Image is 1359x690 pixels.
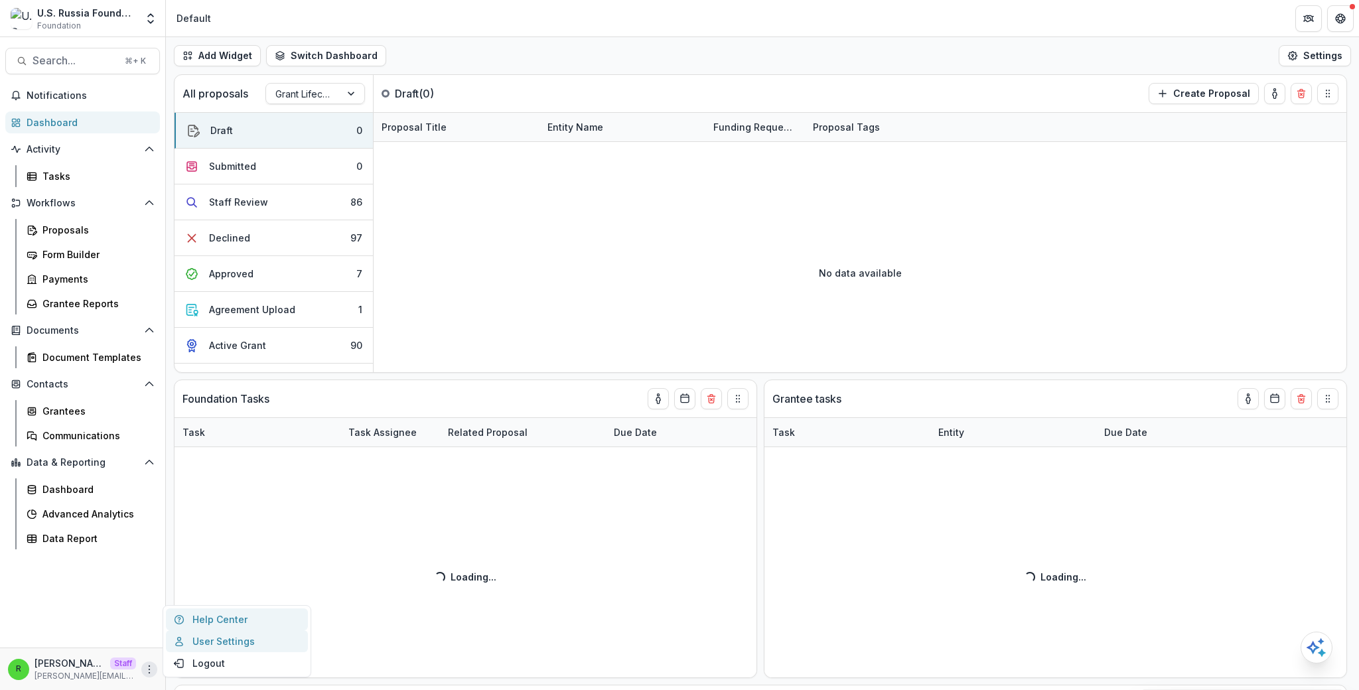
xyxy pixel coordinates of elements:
div: Entity Name [539,113,705,141]
a: Form Builder [21,243,160,265]
img: U.S. Russia Foundation [11,8,32,29]
button: Create Proposal [1149,83,1259,104]
button: Open Workflows [5,192,160,214]
div: 1 [358,303,362,316]
span: Data & Reporting [27,457,139,468]
div: Ruthwick [16,665,21,673]
button: Submitted0 [175,149,373,184]
span: Activity [27,144,139,155]
div: Funding Requested [705,113,805,141]
button: Draft0 [175,113,373,149]
button: Calendar [1264,388,1285,409]
button: Notifications [5,85,160,106]
p: Foundation Tasks [182,391,269,407]
div: Dashboard [42,482,149,496]
div: Proposal Tags [805,113,971,141]
a: Grantee Reports [21,293,160,314]
a: Data Report [21,527,160,549]
div: Submitted [209,159,256,173]
div: Active Grant [209,338,266,352]
button: Get Help [1327,5,1354,32]
a: Proposals [21,219,160,241]
div: Grantees [42,404,149,418]
button: Open Documents [5,320,160,341]
button: Drag [1317,83,1338,104]
div: Agreement Upload [209,303,295,316]
div: Advanced Analytics [42,507,149,521]
a: Grantees [21,400,160,422]
div: Default [177,11,211,25]
a: Communications [21,425,160,447]
div: Form Builder [42,247,149,261]
a: Dashboard [5,111,160,133]
button: Add Widget [174,45,261,66]
p: Draft ( 0 ) [395,86,494,102]
nav: breadcrumb [171,9,216,28]
span: Notifications [27,90,155,102]
div: 86 [350,195,362,209]
a: Document Templates [21,346,160,368]
div: Proposals [42,223,149,237]
button: Open Contacts [5,374,160,395]
button: toggle-assigned-to-me [648,388,669,409]
div: U.S. Russia Foundation [37,6,136,20]
div: ⌘ + K [122,54,149,68]
span: Contacts [27,379,139,390]
div: 0 [356,123,362,137]
div: Proposal Title [374,120,455,134]
div: Proposal Title [374,113,539,141]
div: 0 [356,159,362,173]
div: Payments [42,272,149,286]
p: [PERSON_NAME][EMAIL_ADDRESS][DOMAIN_NAME] [35,670,136,682]
button: toggle-assigned-to-me [1264,83,1285,104]
button: Partners [1295,5,1322,32]
button: Search... [5,48,160,74]
div: Declined [209,231,250,245]
p: Grantee tasks [772,391,841,407]
div: Document Templates [42,350,149,364]
a: Payments [21,268,160,290]
button: Active Grant90 [175,328,373,364]
div: Data Report [42,531,149,545]
div: Funding Requested [705,120,805,134]
div: Draft [210,123,233,137]
button: More [141,661,157,677]
div: Dashboard [27,115,149,129]
button: Delete card [1291,388,1312,409]
div: Communications [42,429,149,443]
p: No data available [819,266,902,280]
span: Foundation [37,20,81,32]
div: 97 [350,231,362,245]
div: Approved [209,267,253,281]
div: Entity Name [539,120,611,134]
button: Staff Review86 [175,184,373,220]
span: Workflows [27,198,139,209]
a: Dashboard [21,478,160,500]
button: Drag [727,388,749,409]
button: Calendar [674,388,695,409]
span: Documents [27,325,139,336]
button: Delete card [701,388,722,409]
p: All proposals [182,86,248,102]
button: toggle-assigned-to-me [1238,388,1259,409]
button: Open entity switcher [141,5,160,32]
p: Staff [110,657,136,669]
div: 7 [356,267,362,281]
div: 90 [350,338,362,352]
a: Advanced Analytics [21,503,160,525]
button: Drag [1317,388,1338,409]
div: Grantee Reports [42,297,149,310]
button: Delete card [1291,83,1312,104]
button: Declined97 [175,220,373,256]
button: Switch Dashboard [266,45,386,66]
button: Settings [1279,45,1351,66]
button: Open Data & Reporting [5,452,160,473]
p: [PERSON_NAME] [35,656,105,670]
button: Approved7 [175,256,373,292]
span: Search... [33,54,117,67]
div: Tasks [42,169,149,183]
